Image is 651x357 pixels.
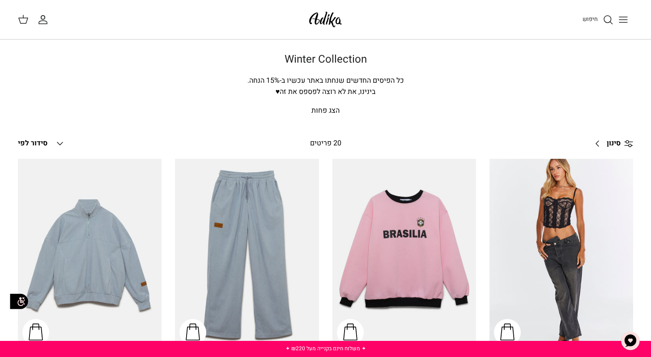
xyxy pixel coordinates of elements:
a: ✦ משלוח חינם בקנייה מעל ₪220 ✦ [285,344,366,353]
a: החשבון שלי [38,14,52,25]
span: 15 [266,75,274,86]
span: חיפוש [583,15,598,23]
button: צ'אט [617,327,644,354]
a: מכנסי טרנינג City strolls [175,159,319,350]
a: סווטשירט City Strolls אוברסייז [18,159,162,350]
img: accessibility_icon02.svg [7,289,31,314]
span: בינינו, את לא רוצה לפספס את זה♥ [276,86,376,97]
span: סידור לפי [18,138,47,149]
a: חיפוש [583,14,613,25]
a: ג׳ינס All Or Nothing קריס-קרוס | BOYFRIEND [489,159,633,350]
span: % הנחה. [247,75,280,86]
p: הצג פחות [18,105,633,117]
button: סידור לפי [18,134,65,153]
div: 20 פריטים [251,138,400,149]
span: סינון [607,138,621,149]
h1: Winter Collection [18,53,633,66]
a: סינון [589,133,633,154]
a: סווטשירט Brazilian Kid [332,159,476,350]
button: Toggle menu [613,10,633,30]
span: כל הפיסים החדשים שנחתו באתר עכשיו ב- [280,75,404,86]
img: Adika IL [306,9,345,30]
